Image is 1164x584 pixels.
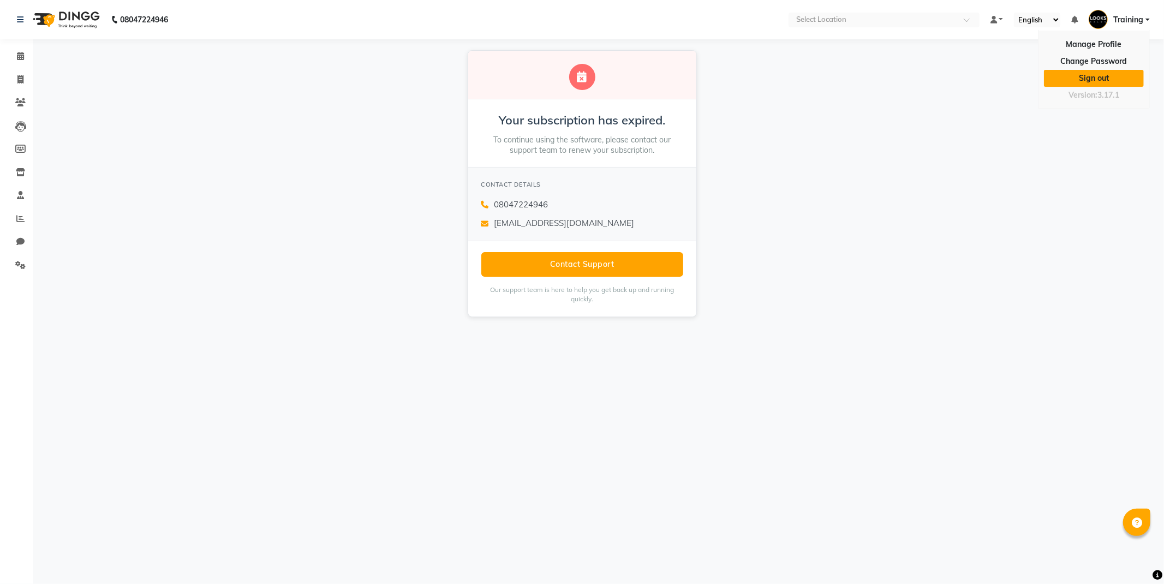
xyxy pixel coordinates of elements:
[1089,10,1108,29] img: Training
[1113,14,1143,26] span: Training
[1044,36,1144,53] a: Manage Profile
[481,112,683,128] h2: Your subscription has expired.
[28,4,103,35] img: logo
[494,217,635,230] span: [EMAIL_ADDRESS][DOMAIN_NAME]
[481,135,683,156] p: To continue using the software, please contact our support team to renew your subscription.
[481,285,683,304] p: Our support team is here to help you get back up and running quickly.
[1044,87,1144,103] div: Version:3.17.1
[796,14,846,25] div: Select Location
[494,199,548,211] span: 08047224946
[481,252,683,277] button: Contact Support
[481,181,541,188] span: CONTACT DETAILS
[1044,70,1144,87] a: Sign out
[1044,53,1144,70] a: Change Password
[120,4,168,35] b: 08047224946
